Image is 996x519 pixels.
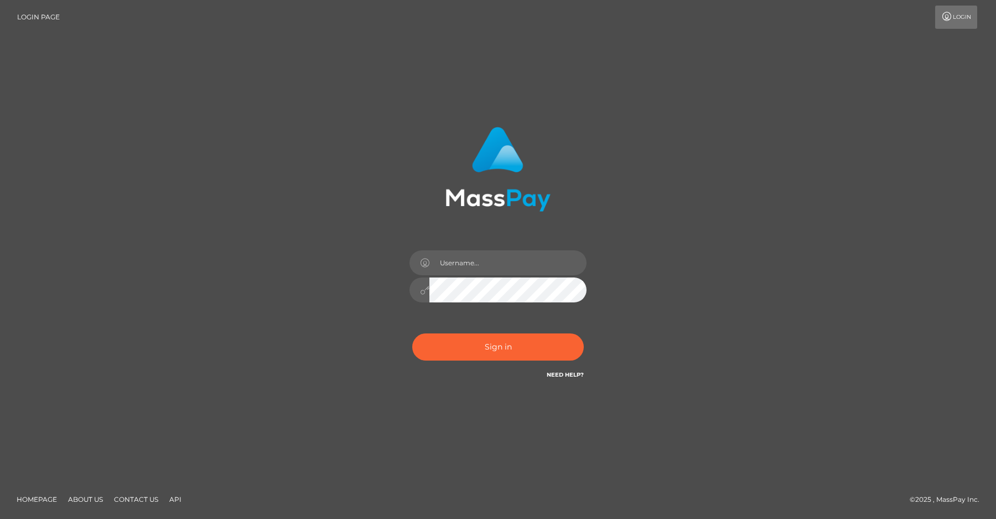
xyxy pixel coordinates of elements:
a: Login [935,6,977,29]
div: © 2025 , MassPay Inc. [910,494,988,506]
input: Username... [429,250,587,275]
a: API [165,491,186,508]
a: Need Help? [547,371,584,378]
button: Sign in [412,333,584,361]
a: Login Page [17,6,60,29]
a: Contact Us [110,491,163,508]
a: About Us [64,491,107,508]
a: Homepage [12,491,61,508]
img: MassPay Login [445,127,551,212]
